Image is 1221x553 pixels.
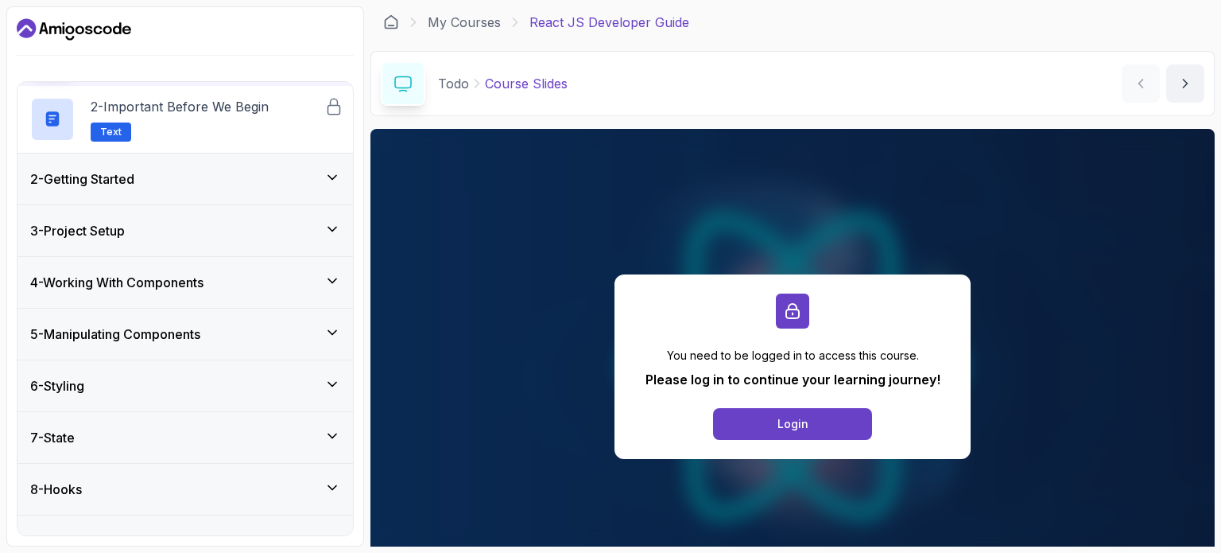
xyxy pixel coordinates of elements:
[777,416,808,432] div: Login
[30,273,203,292] h3: 4 - Working With Components
[30,325,200,344] h3: 5 - Manipulating Components
[30,221,125,240] h3: 3 - Project Setup
[383,14,399,30] a: Dashboard
[30,169,134,189] h3: 2 - Getting Started
[17,205,353,256] button: 3-Project Setup
[30,97,340,142] button: 2-Important Before We BeginText
[30,532,125,551] h3: 9 - Data Fetching
[438,74,469,93] p: Todo
[645,348,940,364] p: You need to be logged in to access this course.
[30,376,84,395] h3: 6 - Styling
[30,428,75,447] h3: 7 - State
[17,257,353,308] button: 4-Working With Components
[17,464,353,515] button: 8-Hooks
[1166,64,1204,103] button: next content
[1122,64,1160,103] button: previous content
[645,370,940,389] p: Please log in to continue your learning journey!
[17,412,353,463] button: 7-State
[17,17,131,42] a: Dashboard
[30,480,82,499] h3: 8 - Hooks
[428,13,501,32] a: My Courses
[713,408,872,440] button: Login
[17,154,353,204] button: 2-Getting Started
[17,309,353,360] button: 5-Manipulating Components
[485,74,568,93] p: Course Slides
[17,360,353,411] button: 6-Styling
[529,13,689,32] p: React JS Developer Guide
[100,126,122,138] span: Text
[91,97,269,116] p: 2 - Important Before We Begin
